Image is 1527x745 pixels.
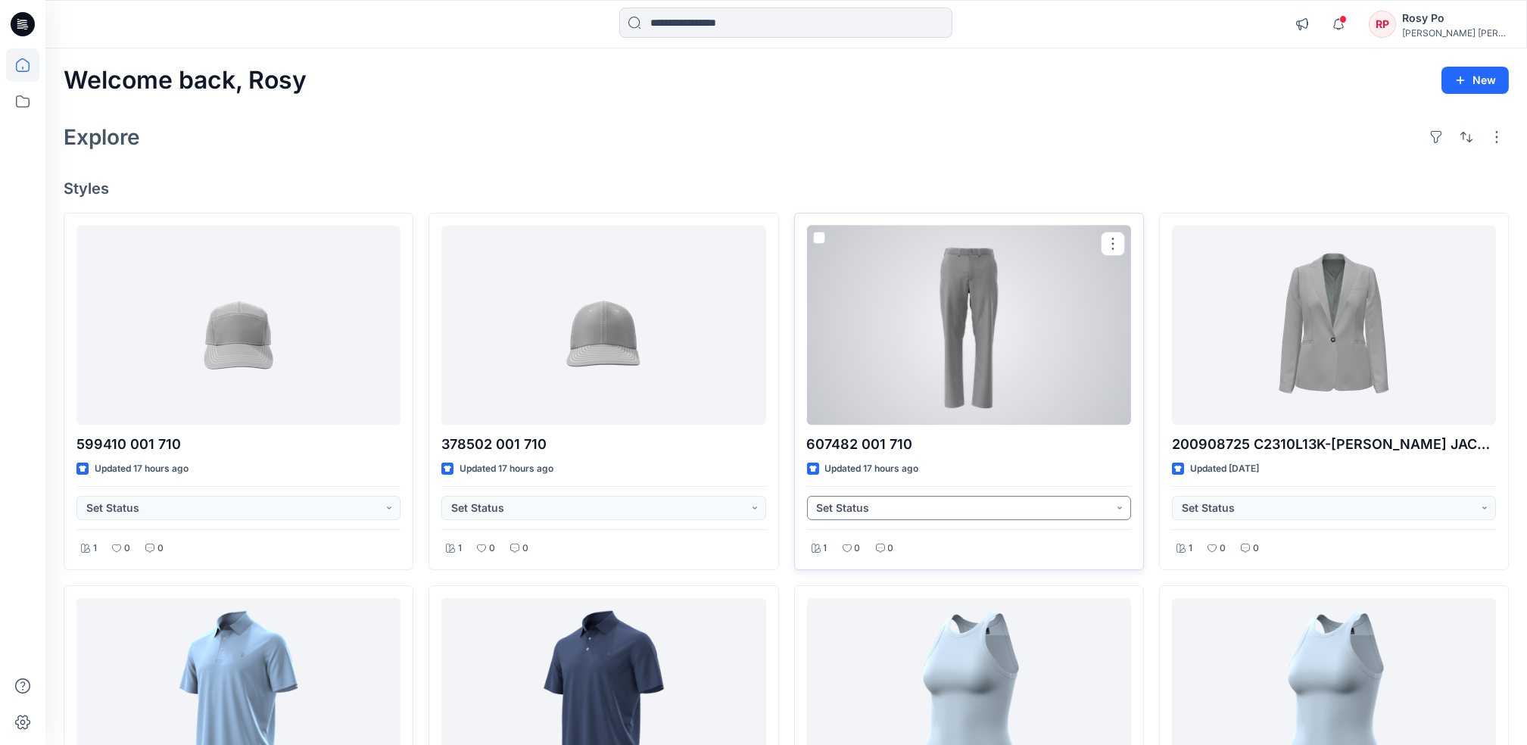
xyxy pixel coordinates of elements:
[157,541,164,556] p: 0
[64,125,140,149] h2: Explore
[1172,434,1496,455] p: 200908725 C2310L13K-[PERSON_NAME] JACKET- TRIPLE [PERSON_NAME]
[124,541,130,556] p: 0
[807,226,1131,425] a: 607482 001 710
[1402,27,1508,39] div: [PERSON_NAME] [PERSON_NAME]
[64,179,1509,198] h4: Styles
[95,461,189,477] p: Updated 17 hours ago
[1172,226,1496,425] a: 200908725 C2310L13K-ANGONA JACKET- TRIPLE GEORGETTE
[460,461,553,477] p: Updated 17 hours ago
[1369,11,1396,38] div: RP
[1220,541,1226,556] p: 0
[489,541,495,556] p: 0
[807,434,1131,455] p: 607482 001 710
[1190,461,1259,477] p: Updated [DATE]
[1189,541,1192,556] p: 1
[93,541,97,556] p: 1
[855,541,861,556] p: 0
[1402,9,1508,27] div: Rosy Po
[1253,541,1259,556] p: 0
[522,541,528,556] p: 0
[824,541,827,556] p: 1
[458,541,462,556] p: 1
[64,67,307,95] h2: Welcome back, Rosy
[76,226,400,425] a: 599410 001 710
[76,434,400,455] p: 599410 001 710
[1441,67,1509,94] button: New
[888,541,894,556] p: 0
[441,226,765,425] a: 378502 001 710
[441,434,765,455] p: 378502 001 710
[825,461,919,477] p: Updated 17 hours ago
